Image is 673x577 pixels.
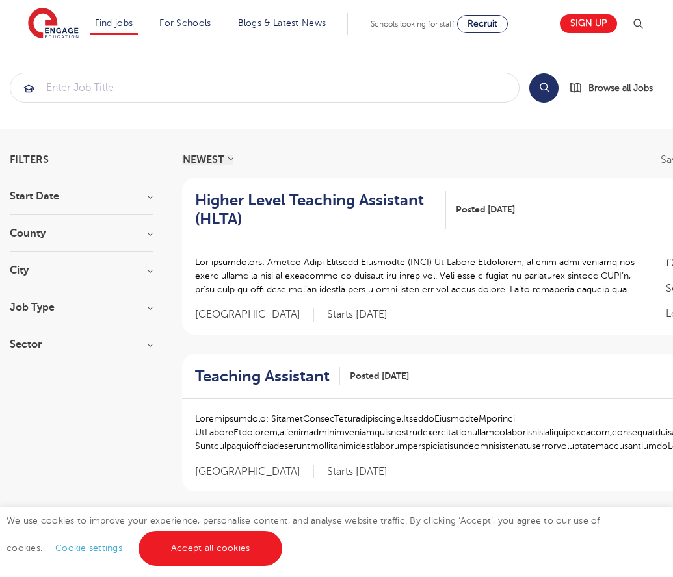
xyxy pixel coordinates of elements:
[7,516,600,553] span: We use cookies to improve your experience, personalise content, and analyse website traffic. By c...
[10,73,519,102] input: Submit
[195,367,340,386] a: Teaching Assistant
[195,367,330,386] h2: Teaching Assistant
[195,308,314,322] span: [GEOGRAPHIC_DATA]
[456,203,515,216] span: Posted [DATE]
[238,18,326,28] a: Blogs & Latest News
[569,81,663,96] a: Browse all Jobs
[350,369,409,383] span: Posted [DATE]
[560,14,617,33] a: Sign up
[468,19,497,29] span: Recruit
[28,8,79,40] img: Engage Education
[371,19,455,29] span: Schools looking for staff
[10,339,153,350] h3: Sector
[10,302,153,313] h3: Job Type
[195,465,314,479] span: [GEOGRAPHIC_DATA]
[588,81,653,96] span: Browse all Jobs
[10,228,153,238] h3: County
[159,18,211,28] a: For Schools
[10,191,153,201] h3: Start Date
[195,191,446,229] a: Higher Level Teaching Assistant (HLTA)
[457,15,508,33] a: Recruit
[10,265,153,276] h3: City
[529,73,559,103] button: Search
[195,191,436,229] h2: Higher Level Teaching Assistant (HLTA)
[327,308,388,322] p: Starts [DATE]
[55,543,122,553] a: Cookie settings
[139,531,283,566] a: Accept all cookies
[327,465,388,479] p: Starts [DATE]
[10,155,49,165] span: Filters
[195,255,640,296] p: Lor ipsumdolors: Ametco Adipi Elitsedd Eiusmodte (INCI) Ut Labore Etdolorem, al enim admi veniamq...
[10,73,520,103] div: Submit
[95,18,133,28] a: Find jobs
